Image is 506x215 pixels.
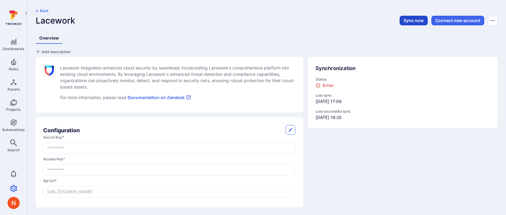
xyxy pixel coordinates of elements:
[488,16,498,25] button: Options menu
[400,16,428,25] button: Sync now
[60,65,295,90] p: Lacework integration enhances cloud security by seamlessly incorporating Lacework's comprehensive...
[43,156,295,162] label: access key *
[316,65,490,72] div: Synchronization
[316,109,490,120] div: [DATE] 19:20
[128,95,191,100] a: Documentation on Zendesk
[316,77,490,82] span: Status
[60,94,295,101] p: For more information, please read
[36,33,498,44] div: Integrations tabs
[3,47,24,51] span: Dashboards
[316,83,334,88] div: Error
[43,135,295,140] label: secret key *
[316,93,490,98] span: Last sync
[6,107,21,112] span: Projects
[36,8,49,13] button: Back
[316,93,490,104] div: [DATE] 17:09
[9,67,18,71] span: Risks
[43,126,80,134] h2: Configuration
[36,33,63,44] a: Overview
[43,178,295,184] label: api url *
[42,50,70,54] span: Add description
[23,10,30,17] button: Expand navigation menu
[36,49,70,55] button: Add description
[431,16,484,25] button: Connect new account
[8,197,20,209] div: Neeren Patki
[316,109,490,114] span: Last successful sync
[24,11,28,16] i: Expand navigation menu
[7,87,20,91] span: Assets
[7,148,20,152] span: Search
[8,197,20,209] img: ACg8ocIprwjrgDQnDsNSk9Ghn5p5-B8DpAKWoJ5Gi9syOE4K59tr4Q=s96-c
[2,127,25,132] span: Automations
[36,15,75,26] span: Lacework
[316,77,490,88] div: status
